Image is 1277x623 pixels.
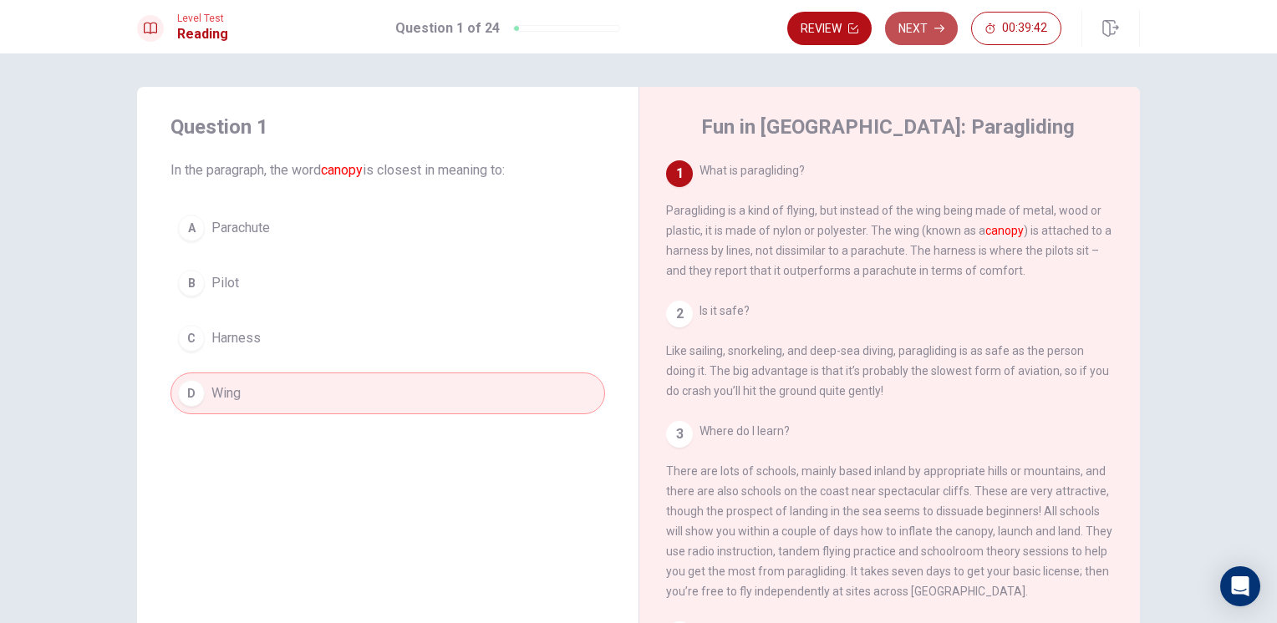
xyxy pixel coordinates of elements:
[178,325,205,352] div: C
[211,328,261,348] span: Harness
[170,207,605,249] button: AParachute
[178,380,205,407] div: D
[178,270,205,296] div: B
[1002,22,1047,35] span: 00:39:42
[666,424,1112,598] span: Where do I learn? There are lots of schools, mainly based inland by appropriate hills or mountain...
[1220,566,1260,606] div: Open Intercom Messenger
[321,162,363,178] font: canopy
[170,262,605,304] button: BPilot
[211,218,270,238] span: Parachute
[971,12,1061,45] button: 00:39:42
[666,421,693,448] div: 3
[177,24,228,44] h1: Reading
[701,114,1075,140] h4: Fun in [GEOGRAPHIC_DATA]: Paragliding
[170,160,605,180] span: In the paragraph, the word is closest in meaning to:
[885,12,958,45] button: Next
[666,160,693,187] div: 1
[170,114,605,140] h4: Question 1
[178,215,205,241] div: A
[177,13,228,24] span: Level Test
[211,273,239,293] span: Pilot
[787,12,872,45] button: Review
[985,224,1024,237] font: canopy
[395,18,500,38] h1: Question 1 of 24
[666,304,1109,398] span: Is it safe? Like sailing, snorkeling, and deep-sea diving, paragliding is as safe as the person d...
[170,372,605,414] button: DWing
[666,301,693,327] div: 2
[211,383,241,403] span: Wing
[170,317,605,359] button: CHarness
